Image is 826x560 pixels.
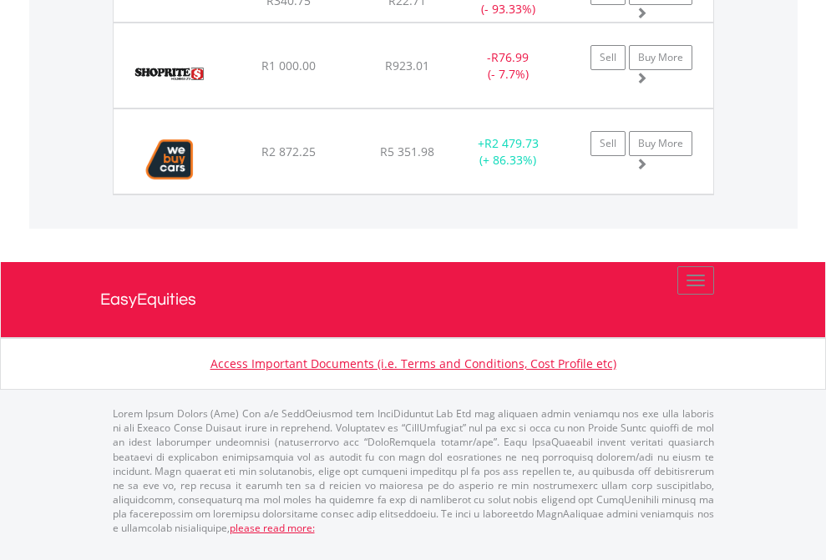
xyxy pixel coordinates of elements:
span: R2 872.25 [261,144,316,159]
a: EasyEquities [100,262,727,337]
span: R5 351.98 [380,144,434,159]
a: Sell [590,131,626,156]
a: Access Important Documents (i.e. Terms and Conditions, Cost Profile etc) [210,356,616,371]
img: EQU.ZA.WBC.png [122,130,218,189]
span: R76.99 [491,49,529,65]
img: EQU.ZA.SHP.png [122,44,216,103]
a: Sell [590,45,626,70]
a: Buy More [629,45,692,70]
span: R923.01 [385,58,429,73]
a: Buy More [629,131,692,156]
span: R2 479.73 [484,135,539,151]
span: R1 000.00 [261,58,316,73]
a: please read more: [230,521,315,535]
div: + (+ 86.33%) [456,135,560,169]
p: Lorem Ipsum Dolors (Ame) Con a/e SeddOeiusmod tem InciDiduntut Lab Etd mag aliquaen admin veniamq... [113,406,714,535]
div: - (- 7.7%) [456,49,560,83]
